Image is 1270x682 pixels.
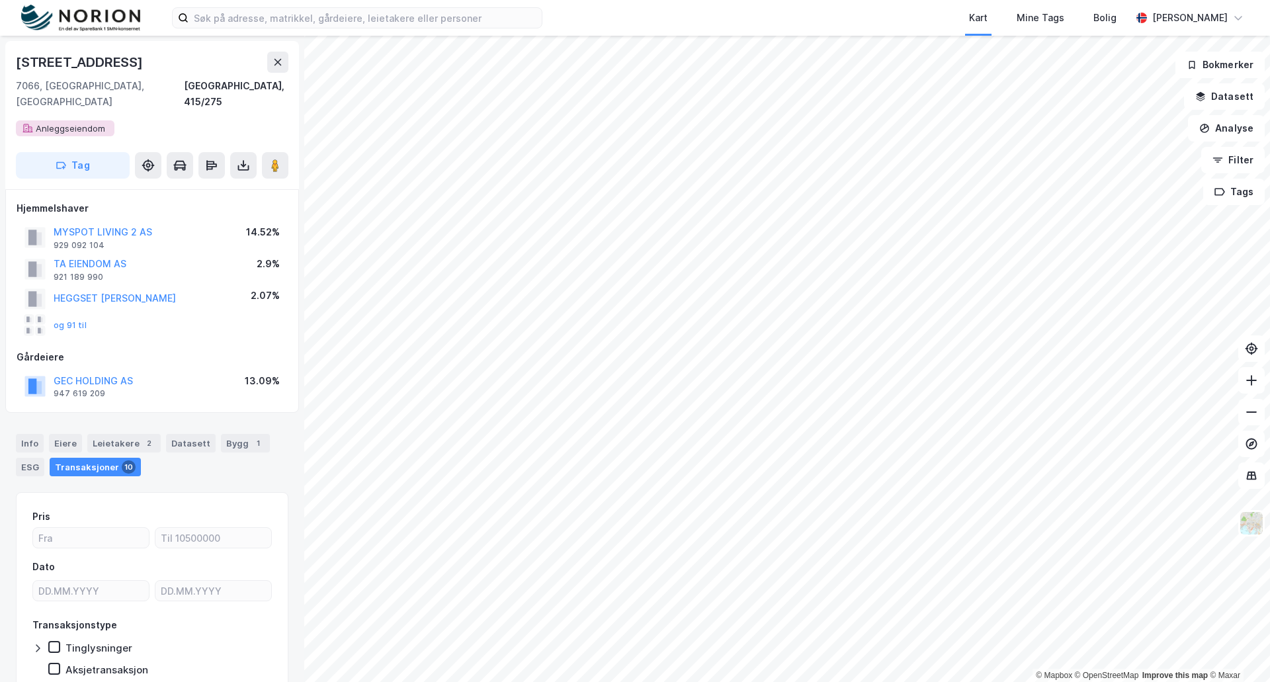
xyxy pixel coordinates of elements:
div: 929 092 104 [54,240,105,251]
button: Filter [1201,147,1265,173]
button: Bokmerker [1175,52,1265,78]
input: DD.MM.YYYY [155,581,271,601]
input: Fra [33,528,149,548]
button: Tag [16,152,130,179]
div: Bolig [1093,10,1117,26]
div: 2.07% [251,288,280,304]
img: Z [1239,511,1264,536]
div: Aksjetransaksjon [65,663,148,676]
div: Bygg [221,434,270,452]
div: Datasett [166,434,216,452]
div: [STREET_ADDRESS] [16,52,146,73]
div: Mine Tags [1017,10,1064,26]
div: Pris [32,509,50,525]
div: Eiere [49,434,82,452]
div: 13.09% [245,373,280,389]
div: 921 189 990 [54,272,103,282]
div: Info [16,434,44,452]
div: ESG [16,458,44,476]
button: Analyse [1188,115,1265,142]
div: Leietakere [87,434,161,452]
div: 10 [122,460,136,474]
iframe: Chat Widget [1204,618,1270,682]
img: norion-logo.80e7a08dc31c2e691866.png [21,5,140,32]
a: OpenStreetMap [1075,671,1139,680]
div: Transaksjoner [50,458,141,476]
div: 7066, [GEOGRAPHIC_DATA], [GEOGRAPHIC_DATA] [16,78,184,110]
input: DD.MM.YYYY [33,581,149,601]
div: Hjemmelshaver [17,200,288,216]
div: Gårdeiere [17,349,288,365]
div: Dato [32,559,55,575]
div: [PERSON_NAME] [1152,10,1228,26]
input: Til 10500000 [155,528,271,548]
div: Tinglysninger [65,642,132,654]
input: Søk på adresse, matrikkel, gårdeiere, leietakere eller personer [189,8,542,28]
div: Kart [969,10,988,26]
div: 14.52% [246,224,280,240]
button: Tags [1203,179,1265,205]
div: 2 [142,437,155,450]
button: Datasett [1184,83,1265,110]
div: 1 [251,437,265,450]
div: 947 619 209 [54,388,105,399]
div: 2.9% [257,256,280,272]
div: Transaksjonstype [32,617,117,633]
a: Mapbox [1036,671,1072,680]
a: Improve this map [1142,671,1208,680]
div: [GEOGRAPHIC_DATA], 415/275 [184,78,288,110]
